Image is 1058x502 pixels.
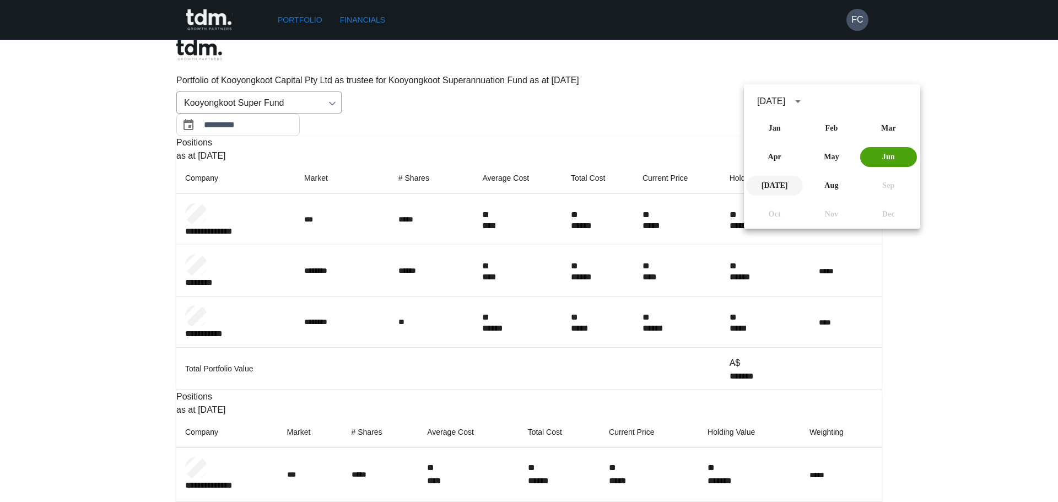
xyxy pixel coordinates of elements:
[343,417,419,448] th: # Shares
[846,9,868,31] button: FC
[176,91,342,114] div: Kooyongkoot Super Fund
[634,163,721,194] th: Current Price
[519,417,600,448] th: Total Cost
[803,176,860,196] button: Aug
[176,136,882,149] p: Positions
[176,390,882,403] p: Positions
[177,114,199,136] button: Choose date, selected date is Jun 30, 2025
[295,163,390,194] th: Market
[746,176,803,196] button: [DATE]
[721,163,811,194] th: Holding Value
[801,417,882,448] th: Weighting
[851,13,863,26] h6: FC
[860,147,917,167] button: Jun
[473,163,562,194] th: Average Cost
[418,417,519,448] th: Average Cost
[757,95,785,108] div: [DATE]
[176,403,882,417] p: as at [DATE]
[176,417,278,448] th: Company
[699,417,801,448] th: Holding Value
[562,163,634,194] th: Total Cost
[746,118,803,138] button: Jan
[273,10,327,30] a: Portfolio
[390,163,474,194] th: # Shares
[176,149,882,163] p: as at [DATE]
[860,118,917,138] button: Mar
[803,147,860,167] button: May
[278,417,343,448] th: Market
[746,147,803,167] button: Apr
[600,417,699,448] th: Current Price
[176,348,721,390] td: Total Portfolio Value
[176,74,882,87] p: Portfolio of Kooyongkoot Capital Pty Ltd as trustee for Kooyongkoot Superannuation Fund as at [DATE]
[176,163,295,194] th: Company
[336,10,390,30] a: Financials
[730,357,802,370] p: A$
[789,92,807,111] button: calendar view is open, switch to year view
[803,118,860,138] button: Feb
